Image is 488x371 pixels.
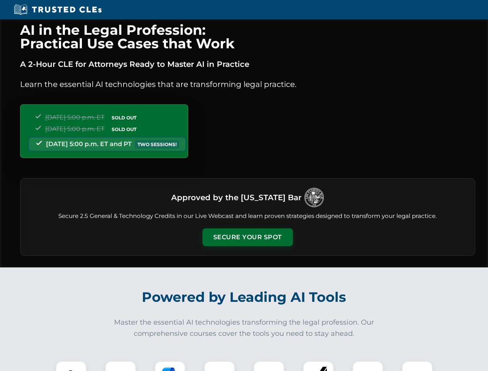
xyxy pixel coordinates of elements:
h1: AI in the Legal Profession: Practical Use Cases that Work [20,23,475,50]
p: A 2-Hour CLE for Attorneys Ready to Master AI in Practice [20,58,475,70]
button: Secure Your Spot [202,228,293,246]
h2: Powered by Leading AI Tools [30,284,458,311]
span: [DATE] 5:00 p.m. ET [45,125,104,133]
p: Master the essential AI technologies transforming the legal profession. Our comprehensive courses... [109,317,379,339]
img: Logo [304,188,324,207]
p: Learn the essential AI technologies that are transforming legal practice. [20,78,475,90]
span: [DATE] 5:00 p.m. ET [45,114,104,121]
p: Secure 2.5 General & Technology Credits in our Live Webcast and learn proven strategies designed ... [30,212,466,221]
h3: Approved by the [US_STATE] Bar [171,191,301,204]
span: SOLD OUT [109,114,139,122]
img: Trusted CLEs [12,4,104,15]
span: SOLD OUT [109,125,139,133]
